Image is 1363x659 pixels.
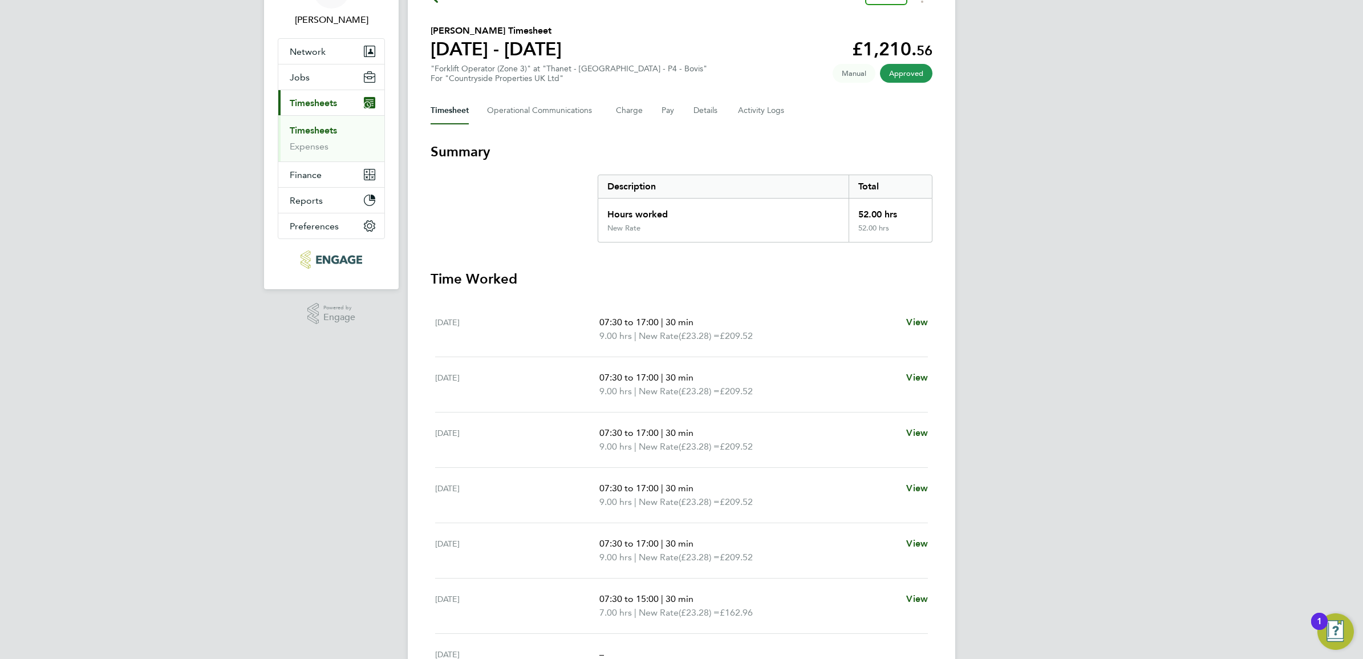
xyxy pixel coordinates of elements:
[693,97,720,124] button: Details
[599,552,632,563] span: 9.00 hrs
[290,221,339,232] span: Preferences
[599,607,632,618] span: 7.00 hrs
[661,538,663,549] span: |
[666,483,693,494] span: 30 min
[916,42,932,59] span: 56
[1317,621,1322,636] div: 1
[639,495,679,509] span: New Rate
[634,386,636,397] span: |
[290,72,310,83] span: Jobs
[278,162,384,187] button: Finance
[278,39,384,64] button: Network
[906,537,928,551] a: View
[720,441,753,452] span: £209.52
[598,175,849,198] div: Description
[906,426,928,440] a: View
[278,64,384,90] button: Jobs
[290,195,323,206] span: Reports
[906,482,928,495] a: View
[435,537,599,564] div: [DATE]
[661,372,663,383] span: |
[906,317,928,328] span: View
[852,38,932,60] app-decimal: £1,210.
[634,552,636,563] span: |
[849,199,932,224] div: 52.00 hrs
[599,427,659,438] span: 07:30 to 17:00
[599,483,659,494] span: 07:30 to 17:00
[666,538,693,549] span: 30 min
[431,64,707,83] div: "Forklift Operator (Zone 3)" at "Thanet - [GEOGRAPHIC_DATA] - P4 - Bovis"
[290,125,337,136] a: Timesheets
[666,372,693,383] span: 30 min
[639,385,679,398] span: New Rate
[906,593,928,604] span: View
[906,427,928,438] span: View
[435,426,599,454] div: [DATE]
[661,427,663,438] span: |
[679,386,720,397] span: (£23.28) =
[487,97,598,124] button: Operational Communications
[634,607,636,618] span: |
[278,213,384,238] button: Preferences
[906,371,928,385] a: View
[906,316,928,329] a: View
[431,270,932,288] h3: Time Worked
[639,606,679,620] span: New Rate
[661,483,663,494] span: |
[679,607,720,618] span: (£23.28) =
[616,97,643,124] button: Charge
[599,330,632,341] span: 9.00 hrs
[880,64,932,83] span: This timesheet has been approved.
[599,317,659,328] span: 07:30 to 17:00
[307,303,356,325] a: Powered byEngage
[290,46,326,57] span: Network
[849,224,932,242] div: 52.00 hrs
[1317,613,1354,650] button: Open Resource Center, 1 new notification
[278,250,385,269] a: Go to home page
[679,496,720,507] span: (£23.28) =
[301,250,362,269] img: konnectrecruit-logo-retina.png
[906,538,928,549] span: View
[639,551,679,564] span: New Rate
[599,386,632,397] span: 9.00 hrs
[720,386,753,397] span: £209.52
[278,90,384,115] button: Timesheets
[431,74,707,83] div: For "Countryside Properties UK Ltd"
[599,441,632,452] span: 9.00 hrs
[431,97,469,124] button: Timesheet
[435,371,599,398] div: [DATE]
[435,592,599,620] div: [DATE]
[666,317,693,328] span: 30 min
[666,593,693,604] span: 30 min
[720,496,753,507] span: £209.52
[435,316,599,343] div: [DATE]
[666,427,693,438] span: 30 min
[679,441,720,452] span: (£23.28) =
[906,592,928,606] a: View
[599,538,659,549] span: 07:30 to 17:00
[738,97,786,124] button: Activity Logs
[634,441,636,452] span: |
[661,317,663,328] span: |
[290,98,337,108] span: Timesheets
[906,483,928,494] span: View
[661,593,663,604] span: |
[679,552,720,563] span: (£23.28) =
[598,199,849,224] div: Hours worked
[599,593,659,604] span: 07:30 to 15:00
[639,440,679,454] span: New Rate
[431,143,932,161] h3: Summary
[431,24,562,38] h2: [PERSON_NAME] Timesheet
[833,64,875,83] span: This timesheet was manually created.
[290,169,322,180] span: Finance
[720,607,753,618] span: £162.96
[435,482,599,509] div: [DATE]
[431,38,562,60] h1: [DATE] - [DATE]
[278,188,384,213] button: Reports
[720,552,753,563] span: £209.52
[634,330,636,341] span: |
[679,330,720,341] span: (£23.28) =
[662,97,675,124] button: Pay
[634,496,636,507] span: |
[906,372,928,383] span: View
